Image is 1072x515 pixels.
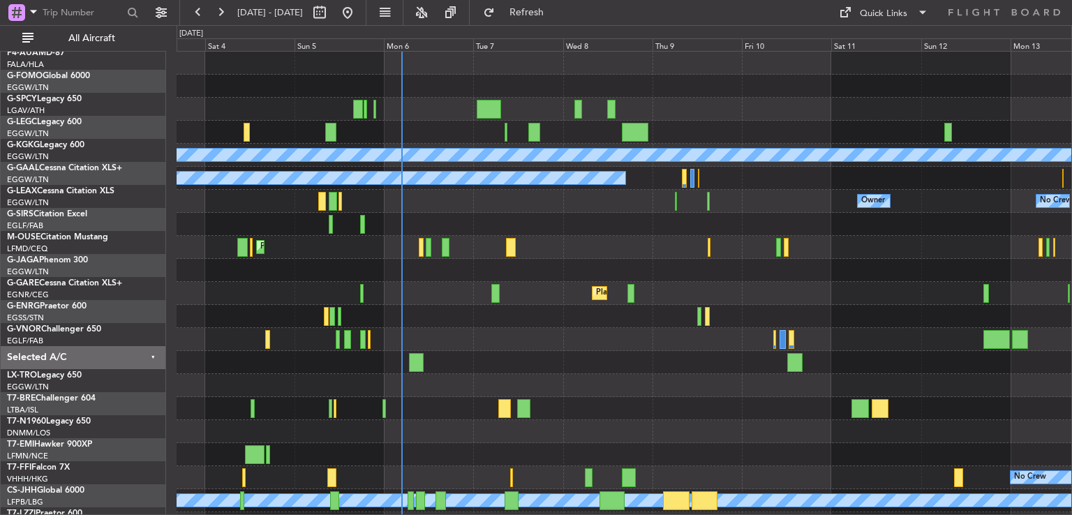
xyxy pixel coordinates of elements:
button: Refresh [477,1,560,24]
span: P4-AUA [7,49,38,57]
span: CS-JHH [7,486,37,495]
span: G-KGKG [7,141,40,149]
a: DNMM/LOS [7,428,50,438]
span: G-SIRS [7,210,33,218]
div: Owner [861,191,885,211]
a: EGGW/LTN [7,174,49,185]
span: T7-EMI [7,440,34,449]
span: T7-BRE [7,394,36,403]
a: EGSS/STN [7,313,44,323]
a: EGGW/LTN [7,128,49,139]
div: Planned Maint [GEOGRAPHIC_DATA] ([GEOGRAPHIC_DATA]) [260,237,480,257]
a: LFMN/NCE [7,451,48,461]
a: LFMD/CEQ [7,244,47,254]
a: G-VNORChallenger 650 [7,325,101,334]
button: Quick Links [832,1,935,24]
span: G-GARE [7,279,39,288]
span: G-LEGC [7,118,37,126]
div: Sun 5 [295,38,384,51]
div: Fri 10 [742,38,831,51]
a: LGAV/ATH [7,105,45,116]
a: G-ENRGPraetor 600 [7,302,87,311]
span: LX-TRO [7,371,37,380]
div: Sat 4 [205,38,295,51]
a: EGLF/FAB [7,336,43,346]
div: [DATE] [179,28,203,40]
a: LTBA/ISL [7,405,38,415]
span: T7-FFI [7,463,31,472]
a: T7-EMIHawker 900XP [7,440,92,449]
a: G-JAGAPhenom 300 [7,256,88,264]
span: Refresh [498,8,556,17]
span: G-VNOR [7,325,41,334]
a: T7-N1960Legacy 650 [7,417,91,426]
span: G-LEAX [7,187,37,195]
button: All Aircraft [15,27,151,50]
a: P4-AUAMD-87 [7,49,65,57]
a: T7-BREChallenger 604 [7,394,96,403]
a: G-GARECessna Citation XLS+ [7,279,122,288]
a: T7-FFIFalcon 7X [7,463,70,472]
a: EGLF/FAB [7,221,43,231]
div: Sun 12 [921,38,1011,51]
a: VHHH/HKG [7,474,48,484]
a: EGNR/CEG [7,290,49,300]
a: M-OUSECitation Mustang [7,233,108,241]
a: G-SIRSCitation Excel [7,210,87,218]
div: Mon 6 [384,38,473,51]
div: Thu 9 [653,38,742,51]
a: EGGW/LTN [7,151,49,162]
a: CS-JHHGlobal 6000 [7,486,84,495]
span: G-SPCY [7,95,37,103]
a: EGGW/LTN [7,82,49,93]
a: G-SPCYLegacy 650 [7,95,82,103]
a: EGGW/LTN [7,267,49,277]
a: G-FOMOGlobal 6000 [7,72,90,80]
div: No Crew [1040,191,1072,211]
div: Quick Links [860,7,907,21]
a: EGGW/LTN [7,197,49,208]
input: Trip Number [43,2,123,23]
a: G-LEAXCessna Citation XLS [7,187,114,195]
a: LFPB/LBG [7,497,43,507]
span: T7-N1960 [7,417,46,426]
span: M-OUSE [7,233,40,241]
div: No Crew [1014,467,1046,488]
div: Planned Maint [GEOGRAPHIC_DATA] ([GEOGRAPHIC_DATA]) [596,283,816,304]
span: G-FOMO [7,72,43,80]
span: G-ENRG [7,302,40,311]
span: G-JAGA [7,256,39,264]
div: Sat 11 [831,38,921,51]
div: Wed 8 [563,38,653,51]
span: All Aircraft [36,33,147,43]
span: G-GAAL [7,164,39,172]
a: FALA/HLA [7,59,44,70]
a: G-LEGCLegacy 600 [7,118,82,126]
a: LX-TROLegacy 650 [7,371,82,380]
span: [DATE] - [DATE] [237,6,303,19]
a: G-KGKGLegacy 600 [7,141,84,149]
a: G-GAALCessna Citation XLS+ [7,164,122,172]
div: Tue 7 [473,38,563,51]
a: EGGW/LTN [7,382,49,392]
